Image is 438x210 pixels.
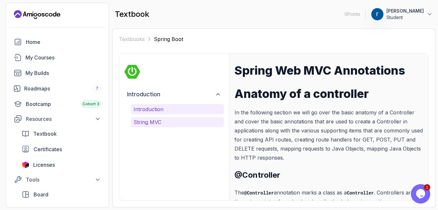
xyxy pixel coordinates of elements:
code: Controller [347,191,374,196]
div: My Builds [25,69,101,77]
div: Home [26,38,101,46]
a: roadmaps [10,82,105,95]
a: home [10,36,105,48]
span: Cohort 3 [83,101,99,107]
a: Textbooks [119,35,145,43]
div: Tools [26,176,101,184]
p: Introduction [134,105,221,113]
span: Textbook [33,130,57,138]
button: Tools [10,174,105,185]
button: user profile image[PERSON_NAME]Student [371,8,433,21]
div: My Courses [25,54,101,61]
span: Certificates [34,145,62,153]
span: Licenses [33,161,55,169]
h1: Spring Web MVC Annotations [234,64,423,77]
button: String MVC [131,117,224,127]
p: Student [386,14,424,21]
img: user profile image [371,8,383,20]
img: spring-boot logo [124,64,140,79]
p: String MVC [134,118,221,126]
a: certificates [18,143,105,156]
img: jetbrains icon [22,162,29,168]
button: Introduction [131,104,224,114]
a: Landing page [14,9,60,20]
a: board [18,188,105,201]
span: Spring Boot [154,36,183,42]
a: courses [10,51,105,64]
code: @Controller [244,191,274,196]
iframe: chat widget [411,184,432,204]
button: Resources [10,113,105,125]
a: licenses [18,158,105,171]
p: 0 Points [344,11,360,17]
h2: textbook [115,9,149,19]
button: Introduction [124,87,224,101]
div: Resources [26,115,101,123]
h2: @Controller [234,170,423,180]
span: 7 [96,86,98,91]
h2: Introduction [127,90,160,99]
span: Board [34,191,48,198]
h1: Anatomy of a controller [234,87,423,100]
div: Bootcamp [26,100,101,108]
div: Roadmaps [24,85,101,92]
a: bootcamp [10,98,105,110]
a: builds [10,67,105,79]
p: In the following section we will go over the basic anatomy of a Controller and cover the basic an... [234,108,423,162]
a: textbook [18,127,105,140]
p: [PERSON_NAME] [386,8,424,14]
